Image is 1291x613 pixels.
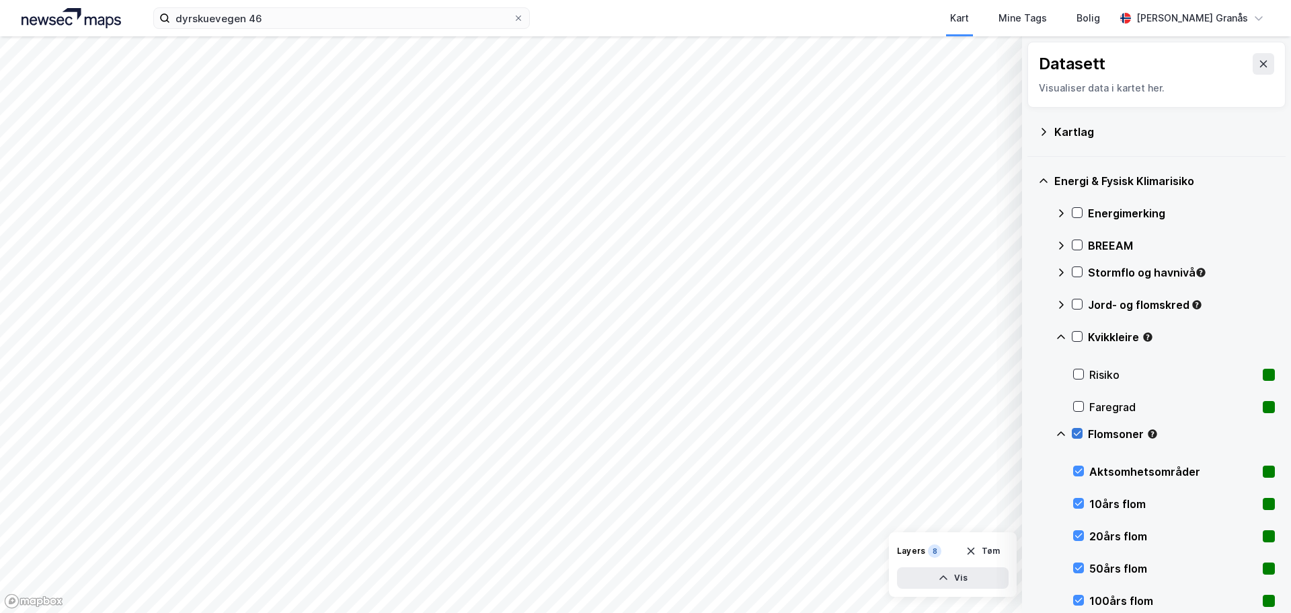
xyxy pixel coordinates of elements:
[22,8,121,28] img: logo.a4113a55bc3d86da70a041830d287a7e.svg
[897,567,1009,589] button: Vis
[1224,548,1291,613] iframe: Chat Widget
[999,10,1047,26] div: Mine Tags
[1089,399,1257,415] div: Faregrad
[1088,238,1275,254] div: BREEAM
[1089,496,1257,512] div: 10års flom
[1136,10,1248,26] div: [PERSON_NAME] Granås
[897,546,925,556] div: Layers
[1142,331,1154,343] div: Tooltip anchor
[1191,299,1203,311] div: Tooltip anchor
[1039,80,1274,96] div: Visualiser data i kartet her.
[1088,329,1275,345] div: Kvikkleire
[4,593,63,609] a: Mapbox homepage
[1088,205,1275,221] div: Energimerking
[1088,297,1275,313] div: Jord- og flomskred
[950,10,969,26] div: Kart
[928,544,941,558] div: 8
[1088,426,1275,442] div: Flomsoner
[1054,173,1275,189] div: Energi & Fysisk Klimarisiko
[1089,367,1257,383] div: Risiko
[1054,124,1275,140] div: Kartlag
[1077,10,1100,26] div: Bolig
[1089,561,1257,577] div: 50års flom
[1089,464,1257,480] div: Aktsomhetsområder
[1195,266,1207,279] div: Tooltip anchor
[1089,528,1257,544] div: 20års flom
[957,540,1009,562] button: Tøm
[1089,593,1257,609] div: 100års flom
[1146,428,1159,440] div: Tooltip anchor
[170,8,513,28] input: Søk på adresse, matrikkel, gårdeiere, leietakere eller personer
[1039,53,1105,75] div: Datasett
[1088,264,1275,281] div: Stormflo og havnivå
